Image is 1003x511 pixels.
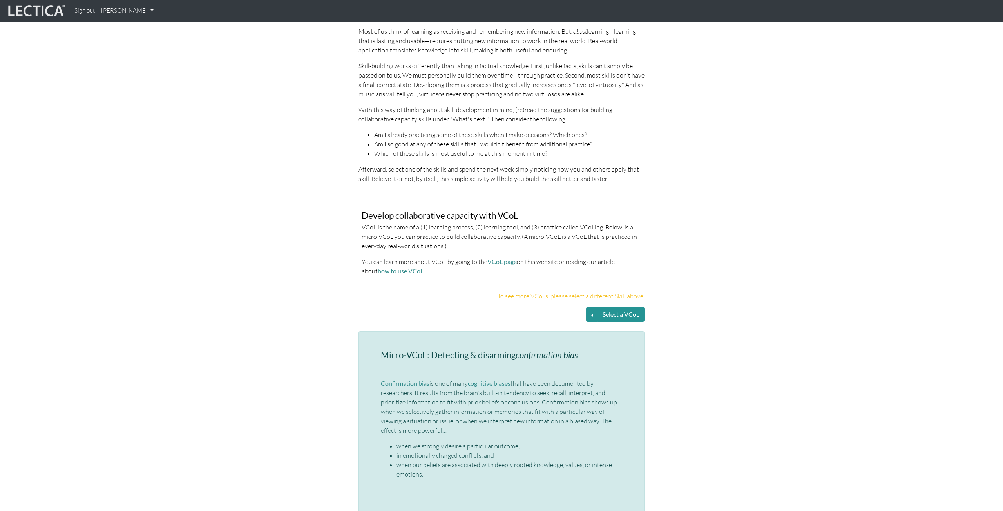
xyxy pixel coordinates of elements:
[381,379,622,435] p: is one of many that have been documented by researchers. It results from the brain's built-in ten...
[516,350,578,360] i: confirmation bias
[98,3,157,18] a: [PERSON_NAME]
[358,105,645,124] p: With this way of thinking about skill development in mind, (re)read the suggestions for building ...
[378,267,424,274] a: how to use VCoL
[358,27,645,55] p: Most of us think of learning as receiving and remembering new information. But learning—learning ...
[396,441,622,451] li: when we strongly desire a particular outcome,
[374,130,645,139] li: Am I already practicing some of these skills when I make decisions? Which ones?
[396,451,622,460] li: in emotionally charged conflicts, and
[71,3,98,18] a: Sign out
[358,164,645,183] p: Afterward, select one of the skills and spend the next week simply noticing how you and others ap...
[597,307,645,322] button: Select a VCoL
[358,291,645,301] p: To see more VCoLs, please select a different Skill above.
[571,27,587,35] em: robust
[396,460,622,479] li: when our beliefs are associated with deeply rooted knowledge, values, or intense emotions.
[487,258,517,265] a: VCoL page
[362,222,641,251] p: VCoL is the name of a (1) learning process, (2) learning tool, and (3) practice called VCoLing. B...
[468,379,511,387] a: cognitive biases
[358,61,645,99] p: Skill-building works differently than taking in factual knowledge. First, unlike facts, skills ca...
[381,379,429,387] a: Confirmation bias
[6,4,65,18] img: lecticalive
[374,139,645,149] li: Am I so good at any of these skills that I wouldn't benefit from additional practice?
[362,211,641,221] h3: Develop collaborative capacity with VCoL
[381,350,622,360] h3: Micro-VCoL: Detecting & disarming
[374,149,645,158] li: Which of these skills is most useful to me at this moment in time?
[362,257,641,276] p: You can learn more about VCoL by going to the on this website or reading our article about .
